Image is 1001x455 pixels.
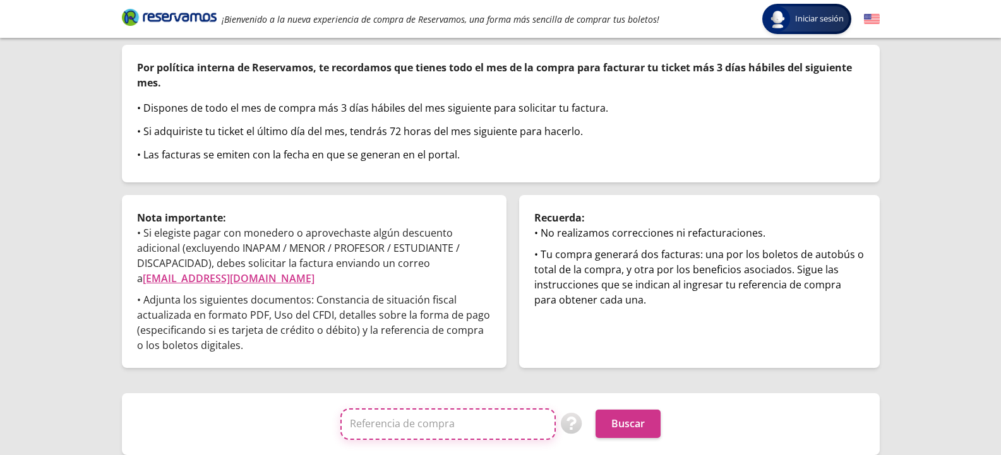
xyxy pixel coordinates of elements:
a: Brand Logo [122,8,217,30]
div: • No realizamos correcciones ni refacturaciones. [534,225,865,240]
p: Por política interna de Reservamos, te recordamos que tienes todo el mes de la compra para factur... [137,60,865,90]
p: • Si elegiste pagar con monedero o aprovechaste algún descuento adicional (excluyendo INAPAM / ME... [137,225,491,286]
i: Brand Logo [122,8,217,27]
button: Buscar [596,410,661,438]
p: Nota importante: [137,210,491,225]
div: • Si adquiriste tu ticket el último día del mes, tendrás 72 horas del mes siguiente para hacerlo. [137,124,865,139]
p: • Adjunta los siguientes documentos: Constancia de situación fiscal actualizada en formato PDF, U... [137,292,491,353]
div: • Dispones de todo el mes de compra más 3 días hábiles del mes siguiente para solicitar tu factura. [137,100,865,115]
div: • Tu compra generará dos facturas: una por los boletos de autobús o total de la compra, y otra po... [534,247,865,307]
p: Recuerda: [534,210,865,225]
span: Iniciar sesión [790,13,849,25]
a: [EMAIL_ADDRESS][DOMAIN_NAME] [143,271,315,285]
button: English [864,11,880,27]
div: • Las facturas se emiten con la fecha en que se generan en el portal. [137,147,865,162]
em: ¡Bienvenido a la nueva experiencia de compra de Reservamos, una forma más sencilla de comprar tus... [222,13,659,25]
